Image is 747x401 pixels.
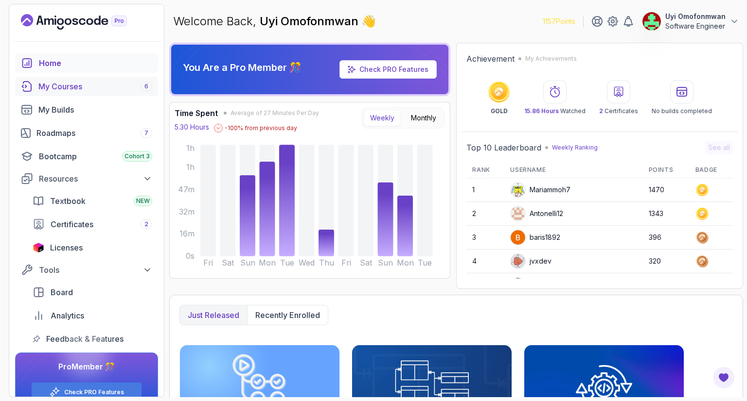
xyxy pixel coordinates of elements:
th: Badge [690,162,733,178]
img: user profile image [511,230,525,245]
tspan: Fri [341,258,351,267]
p: 1157 Points [543,17,575,26]
p: Watched [524,107,586,115]
a: home [15,53,158,73]
div: Resources [39,173,152,184]
span: 7 [144,129,148,137]
div: baris1892 [510,230,560,245]
div: jesmq7 [510,277,553,293]
div: Roadmaps [36,127,152,139]
button: Tools [15,261,158,279]
div: jvxdev [510,253,551,269]
img: user profile image [511,206,525,221]
td: 3 [466,226,504,250]
a: builds [15,100,158,119]
tspan: Tue [280,258,294,267]
p: Recently enrolled [255,309,320,321]
span: 2 [599,107,603,115]
div: Antonelli12 [510,206,563,221]
span: 👋 [361,14,376,29]
tspan: Wed [299,258,315,267]
td: 396 [643,226,690,250]
tspan: 1h [186,163,195,172]
div: Bootcamp [39,150,152,162]
tspan: Sun [378,258,393,267]
button: Just released [180,305,247,325]
span: Feedback & Features [46,333,124,345]
tspan: Tue [418,258,432,267]
tspan: Sun [240,258,255,267]
img: default monster avatar [511,278,525,292]
tspan: Thu [319,258,334,267]
div: My Courses [38,81,152,92]
button: See all [705,141,733,154]
td: 5 [466,273,504,297]
tspan: 32m [179,207,195,217]
button: Weekly [364,110,401,126]
tspan: 16m [179,230,195,239]
p: Uyi Omofonmwan [665,12,726,21]
td: 4 [466,250,504,273]
p: You Are a Pro Member 🎊 [183,61,302,74]
button: Open Feedback Button [712,366,735,389]
img: jetbrains icon [33,243,44,252]
p: Software Engineer [665,21,726,31]
a: Landing page [21,14,149,30]
tspan: 1h [186,144,195,153]
p: Welcome Back, [173,14,376,29]
span: Board [51,286,73,298]
p: No builds completed [652,107,712,115]
span: Average of 27 Minutes Per Day [231,109,319,117]
a: bootcamp [15,147,158,166]
tspan: Sat [360,258,373,267]
img: user profile image [642,12,661,31]
td: 238 [643,273,690,297]
img: default monster avatar [511,254,525,268]
span: Textbook [50,195,86,207]
td: 320 [643,250,690,273]
a: certificates [27,215,158,234]
a: licenses [27,238,158,257]
span: 2 [144,220,148,228]
div: My Builds [38,104,152,116]
div: Home [39,57,152,69]
p: Weekly Ranking [552,144,598,151]
p: Certificates [599,107,638,115]
span: Cohort 3 [124,152,150,160]
span: 6 [144,83,148,90]
th: Points [643,162,690,178]
span: Analytics [51,310,84,321]
tspan: Mon [259,258,276,267]
button: Monthly [405,110,443,126]
a: roadmaps [15,123,158,143]
button: Resources [15,170,158,187]
h2: Achievement [466,53,515,65]
span: Licenses [50,242,83,253]
span: Certificates [51,218,93,230]
td: 2 [466,202,504,226]
td: 1343 [643,202,690,226]
tspan: Sat [222,258,234,267]
button: user profile imageUyi OmofonmwanSoftware Engineer [642,12,739,31]
a: Check PRO Features [64,388,124,396]
tspan: 0s [186,252,195,261]
p: GOLD [491,107,508,115]
button: Recently enrolled [247,305,328,325]
a: feedback [27,329,158,349]
a: analytics [27,306,158,325]
div: Mariammoh7 [510,182,570,198]
a: textbook [27,191,158,211]
td: 1 [466,178,504,202]
p: Just released [188,309,239,321]
a: Check PRO Features [339,60,437,79]
span: NEW [136,197,150,205]
div: Tools [39,264,152,276]
tspan: Mon [397,258,414,267]
p: -100 % from previous day [225,124,297,132]
span: Uyi Omofonmwan [260,14,361,28]
th: Rank [466,162,504,178]
p: My Achievements [525,55,577,63]
a: Check PRO Features [359,65,428,73]
h3: Time Spent [175,107,218,119]
img: default monster avatar [511,183,525,197]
